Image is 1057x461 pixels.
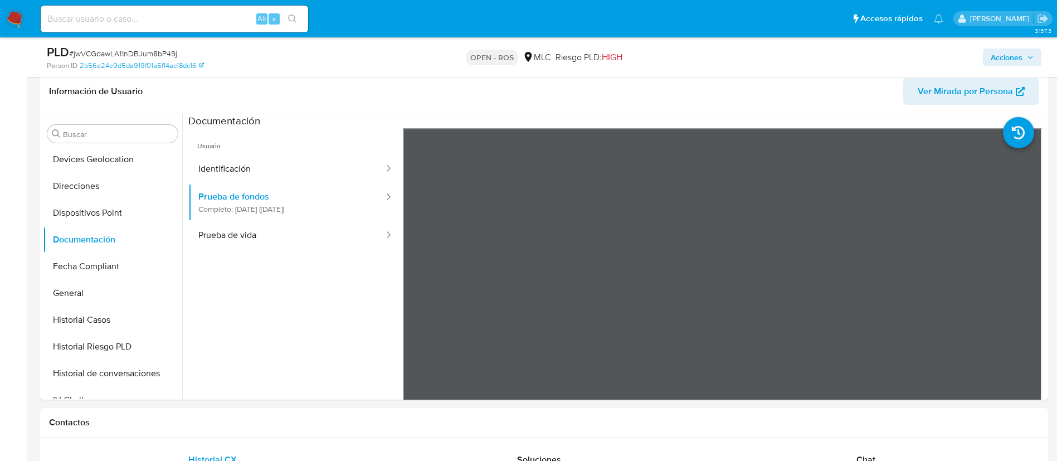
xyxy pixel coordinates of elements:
p: rociodaniela.benavidescatalan@mercadolibre.cl [970,13,1033,24]
button: Acciones [983,48,1041,66]
h1: Contactos [49,417,1039,428]
button: Historial Casos [43,307,182,333]
button: Direcciones [43,173,182,200]
span: Alt [257,13,266,24]
button: Historial Riesgo PLD [43,333,182,360]
button: search-icon [281,11,304,27]
span: Ver Mirada por Persona [918,78,1013,105]
button: Dispositivos Point [43,200,182,226]
button: Historial de conversaciones [43,360,182,387]
span: s [272,13,276,24]
h1: Información de Usuario [49,86,143,97]
span: Riesgo PLD: [556,51,622,64]
span: Acciones [991,48,1022,66]
span: HIGH [602,51,622,64]
a: 2b56e24e9d5da919f01a5f14ac18dc16 [80,61,204,71]
span: # jwVCGdawLA11nDBJum8bP49j [69,48,177,59]
a: Notificaciones [934,14,943,23]
b: PLD [47,43,69,61]
input: Buscar [63,129,173,139]
span: 3.157.3 [1035,26,1051,35]
button: IV Challenges [43,387,182,414]
button: Ver Mirada por Persona [903,78,1039,105]
div: MLC [523,51,551,64]
button: Devices Geolocation [43,146,182,173]
button: Buscar [52,129,61,138]
button: Documentación [43,226,182,253]
a: Salir [1037,13,1049,25]
button: General [43,280,182,307]
p: OPEN - ROS [466,50,518,65]
input: Buscar usuario o caso... [41,12,308,26]
b: Person ID [47,61,77,71]
button: Fecha Compliant [43,253,182,280]
span: Accesos rápidos [860,13,923,25]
